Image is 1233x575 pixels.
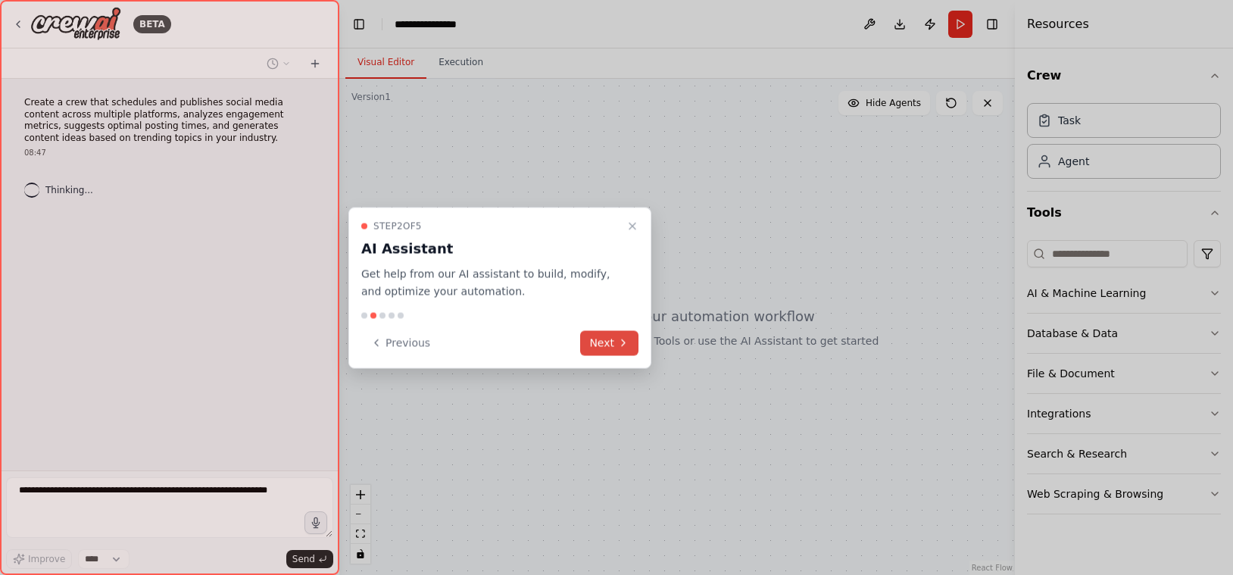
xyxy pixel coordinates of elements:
[348,14,370,35] button: Hide left sidebar
[361,330,439,355] button: Previous
[361,239,620,260] h3: AI Assistant
[361,266,620,301] p: Get help from our AI assistant to build, modify, and optimize your automation.
[623,217,641,236] button: Close walkthrough
[373,220,422,233] span: Step 2 of 5
[580,330,638,355] button: Next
